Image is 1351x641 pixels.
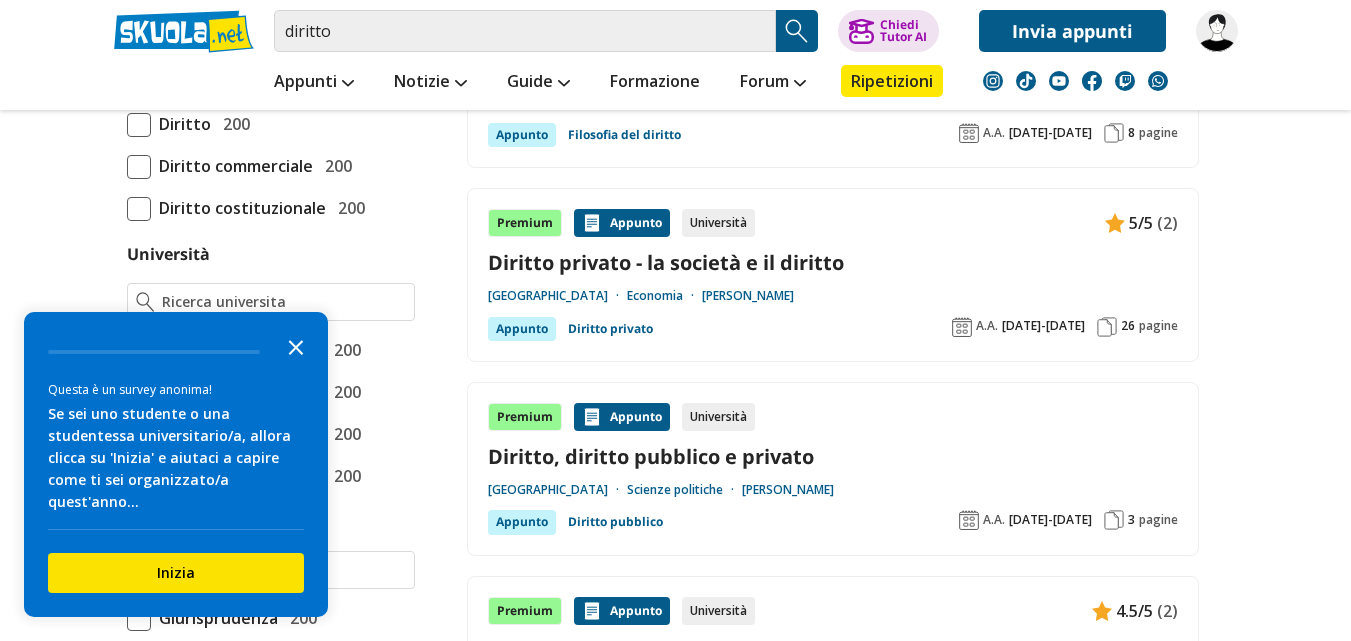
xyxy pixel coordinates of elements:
[1104,510,1124,530] img: Pagine
[983,512,1005,528] span: A.A.
[1105,213,1125,233] img: Appunti contenuto
[1092,601,1112,621] img: Appunti contenuto
[682,403,755,431] div: Università
[151,111,211,137] span: Diritto
[1121,318,1135,334] span: 26
[151,605,278,631] span: Giurisprudenza
[282,605,317,631] span: 200
[574,597,670,625] div: Appunto
[627,482,742,498] a: Scienze politiche
[1116,598,1153,624] span: 4.5/5
[1115,71,1135,91] img: twitch
[276,326,316,366] button: Close the survey
[1157,210,1178,236] span: (2)
[127,243,210,265] label: Università
[880,19,927,43] div: Chiedi Tutor AI
[582,213,602,233] img: Appunti contenuto
[1016,71,1036,91] img: tiktok
[959,510,979,530] img: Anno accademico
[1128,125,1135,141] span: 8
[568,123,681,147] a: Filosofia del diritto
[488,510,556,534] div: Appunto
[1049,71,1069,91] img: youtube
[488,597,562,625] div: Premium
[48,403,304,513] div: Se sei uno studente o una studentessa universitario/a, allora clicca su 'Inizia' e aiutaci a capi...
[776,10,818,52] button: Search Button
[1104,123,1124,143] img: Pagine
[1157,598,1178,624] span: (2)
[488,443,1178,470] a: Diritto, diritto pubblico e privato
[1009,512,1092,528] span: [DATE]-[DATE]
[1082,71,1102,91] img: facebook
[574,209,670,237] div: Appunto
[151,153,313,179] span: Diritto commerciale
[274,10,776,52] input: Cerca appunti, riassunti o versioni
[682,209,755,237] div: Università
[488,209,562,237] div: Premium
[162,292,405,312] input: Ricerca universita
[627,288,702,304] a: Economia
[330,195,365,221] span: 200
[1139,318,1178,334] span: pagine
[317,153,352,179] span: 200
[48,380,304,399] div: Questa è un survey anonima!
[488,482,627,498] a: [GEOGRAPHIC_DATA]
[742,482,834,498] a: [PERSON_NAME]
[326,463,361,489] span: 200
[782,16,812,46] img: Cerca appunti, riassunti o versioni
[959,123,979,143] img: Anno accademico
[389,65,472,101] a: Notizie
[48,553,304,593] button: Inizia
[582,601,602,621] img: Appunti contenuto
[1139,125,1178,141] span: pagine
[1002,318,1085,334] span: [DATE]-[DATE]
[1009,125,1092,141] span: [DATE]-[DATE]
[976,318,998,334] span: A.A.
[702,288,794,304] a: [PERSON_NAME]
[568,317,653,341] a: Diritto privato
[136,292,155,312] img: Ricerca universita
[838,10,939,52] button: ChiediTutor AI
[502,65,575,101] a: Guide
[983,71,1003,91] img: instagram
[326,379,361,405] span: 200
[952,317,972,337] img: Anno accademico
[605,65,705,101] a: Formazione
[1097,317,1117,337] img: Pagine
[568,510,663,534] a: Diritto pubblico
[582,407,602,427] img: Appunti contenuto
[488,288,627,304] a: [GEOGRAPHIC_DATA]
[574,403,670,431] div: Appunto
[979,10,1166,52] a: Invia appunti
[215,111,250,137] span: 200
[841,65,943,97] a: Ripetizioni
[1148,71,1168,91] img: WhatsApp
[326,421,361,447] span: 200
[682,597,755,625] div: Università
[269,65,359,101] a: Appunti
[1139,512,1178,528] span: pagine
[983,125,1005,141] span: A.A.
[488,403,562,431] div: Premium
[488,249,1178,276] a: Diritto privato - la società e il diritto
[151,195,326,221] span: Diritto costituzionale
[488,317,556,341] div: Appunto
[735,65,811,101] a: Forum
[1129,210,1153,236] span: 5/5
[1196,10,1238,52] img: timeoFF98
[488,123,556,147] div: Appunto
[326,337,361,363] span: 200
[24,312,328,617] div: Survey
[1128,512,1135,528] span: 3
